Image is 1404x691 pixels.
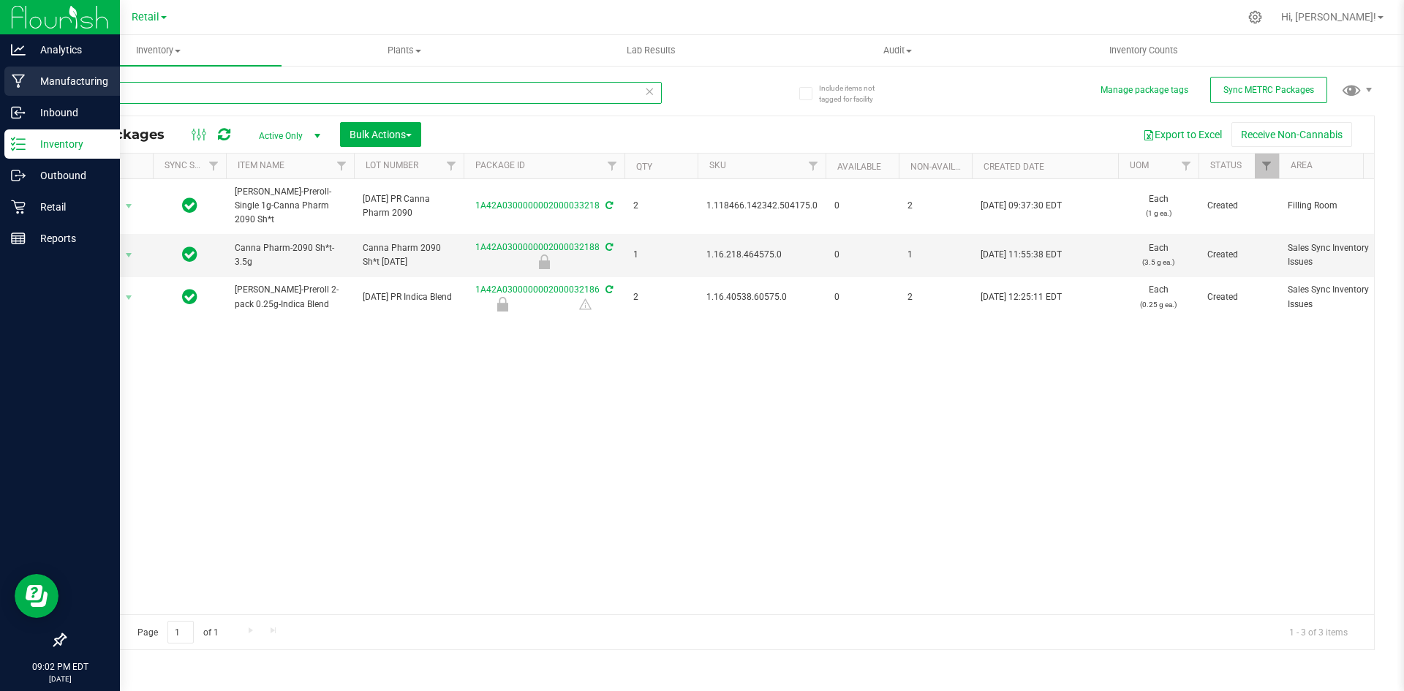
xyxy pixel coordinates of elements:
[1246,10,1264,24] div: Manage settings
[603,242,613,252] span: Sync from Compliance System
[981,199,1062,213] span: [DATE] 09:37:30 EDT
[235,283,345,311] span: [PERSON_NAME]-Preroll 2-pack 0.25g-Indica Blend
[26,104,113,121] p: Inbound
[235,241,345,269] span: Canna Pharm-2090 Sh*t-3.5g
[1210,160,1242,170] a: Status
[363,290,455,304] span: [DATE] PR Indica Blend
[15,574,58,618] iframe: Resource center
[1223,85,1314,95] span: Sync METRC Packages
[475,284,600,295] a: 1A42A0300000002000032186
[837,162,881,172] a: Available
[475,160,525,170] a: Package ID
[981,248,1062,262] span: [DATE] 11:55:38 EDT
[11,168,26,183] inline-svg: Outbound
[125,621,230,643] span: Page of 1
[907,290,963,304] span: 2
[76,127,179,143] span: All Packages
[182,244,197,265] span: In Sync
[182,195,197,216] span: In Sync
[35,44,282,57] span: Inventory
[366,160,418,170] a: Lot Number
[603,200,613,211] span: Sync from Compliance System
[461,297,544,311] div: Flourish Sync Question
[64,82,662,104] input: Search Package ID, Item Name, SKU, Lot or Part Number...
[1255,154,1279,178] a: Filter
[819,83,892,105] span: Include items not tagged for facility
[26,230,113,247] p: Reports
[1130,160,1149,170] a: UOM
[7,660,113,673] p: 09:02 PM EDT
[633,248,689,262] span: 1
[1288,283,1380,311] span: Sales Sync Inventory Issues
[120,245,138,265] span: select
[636,162,652,172] a: Qty
[26,41,113,58] p: Analytics
[11,105,26,120] inline-svg: Inbound
[544,297,627,311] div: Contains Remediated Product
[644,82,654,101] span: Clear
[834,248,890,262] span: 0
[238,160,284,170] a: Item Name
[439,154,464,178] a: Filter
[834,199,890,213] span: 0
[633,290,689,304] span: 2
[1127,241,1190,269] span: Each
[706,199,818,213] span: 1.118466.142342.504175.0
[633,199,689,213] span: 2
[1207,199,1270,213] span: Created
[7,673,113,684] p: [DATE]
[26,198,113,216] p: Retail
[26,135,113,153] p: Inventory
[1291,160,1313,170] a: Area
[182,287,197,307] span: In Sync
[11,231,26,246] inline-svg: Reports
[1207,248,1270,262] span: Created
[801,154,826,178] a: Filter
[120,196,138,216] span: select
[910,162,975,172] a: Non-Available
[282,44,527,57] span: Plants
[1127,283,1190,311] span: Each
[461,254,627,269] div: Flourish Sync Question
[528,35,774,66] a: Lab Results
[11,200,26,214] inline-svg: Retail
[11,74,26,88] inline-svg: Manufacturing
[475,242,600,252] a: 1A42A0300000002000032188
[26,167,113,184] p: Outbound
[475,200,600,211] a: 1A42A0300000002000033218
[1231,122,1352,147] button: Receive Non-Cannabis
[167,621,194,643] input: 1
[1288,199,1380,213] span: Filling Room
[1133,122,1231,147] button: Export to Excel
[1288,241,1380,269] span: Sales Sync Inventory Issues
[706,290,817,304] span: 1.16.40538.60575.0
[202,154,226,178] a: Filter
[1021,35,1267,66] a: Inventory Counts
[834,290,890,304] span: 0
[774,35,1021,66] a: Audit
[340,122,421,147] button: Bulk Actions
[907,199,963,213] span: 2
[1090,44,1198,57] span: Inventory Counts
[330,154,354,178] a: Filter
[363,192,455,220] span: [DATE] PR Canna Pharm 2090
[1127,298,1190,311] p: (0.25 g ea.)
[235,185,345,227] span: [PERSON_NAME]-Preroll-Single 1g-Canna Pharm 2090 Sh*t
[706,248,817,262] span: 1.16.218.464575.0
[26,72,113,90] p: Manufacturing
[35,35,282,66] a: Inventory
[132,11,159,23] span: Retail
[1277,621,1359,643] span: 1 - 3 of 3 items
[1207,290,1270,304] span: Created
[1210,77,1327,103] button: Sync METRC Packages
[1127,255,1190,269] p: (3.5 g ea.)
[600,154,624,178] a: Filter
[1127,192,1190,220] span: Each
[350,129,412,140] span: Bulk Actions
[363,241,455,269] span: Canna Pharm 2090 Sh*t [DATE]
[1101,84,1188,97] button: Manage package tags
[709,160,726,170] a: SKU
[607,44,695,57] span: Lab Results
[603,284,613,295] span: Sync from Compliance System
[120,287,138,308] span: select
